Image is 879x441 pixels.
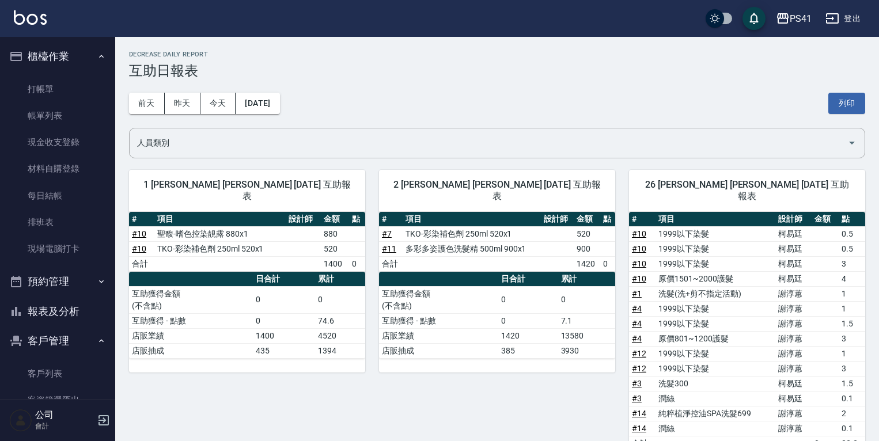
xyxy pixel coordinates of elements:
td: 1999以下染髮 [656,301,775,316]
td: 1999以下染髮 [656,316,775,331]
th: 累計 [558,272,615,287]
td: 0 [498,286,558,313]
td: 1 [839,301,865,316]
td: 3 [839,256,865,271]
td: 0 [315,286,365,313]
td: 互助獲得 - 點數 [129,313,253,328]
td: 520 [321,241,349,256]
td: 原價801~1200護髮 [656,331,775,346]
table: a dense table [379,272,615,359]
h5: 公司 [35,409,94,421]
th: 項目 [403,212,541,227]
td: 聖馥-嗜色控染靚露 880x1 [154,226,286,241]
a: 客戶列表 [5,360,111,387]
img: Person [9,409,32,432]
button: save [742,7,766,30]
td: 74.6 [315,313,365,328]
a: 客資篩選匯出 [5,387,111,413]
td: 純粹植淨控油SPA洗髮699 [656,406,775,421]
th: 項目 [154,212,286,227]
span: 1 [PERSON_NAME] [PERSON_NAME] [DATE] 互助報表 [143,179,351,202]
td: 1420 [498,328,558,343]
button: 列印 [828,93,865,114]
a: #12 [632,349,646,358]
button: 客戶管理 [5,326,111,356]
td: 0.5 [839,226,865,241]
td: 0 [253,286,315,313]
h2: Decrease Daily Report [129,51,865,58]
a: #4 [632,304,642,313]
td: 435 [253,343,315,358]
td: 潤絲 [656,421,775,436]
td: 385 [498,343,558,358]
a: #3 [632,394,642,403]
th: 點 [839,212,865,227]
td: 謝淳蕙 [775,421,812,436]
td: 0 [498,313,558,328]
td: 0.5 [839,241,865,256]
td: 潤絲 [656,391,775,406]
a: #10 [132,244,146,253]
table: a dense table [379,212,615,272]
td: 3930 [558,343,615,358]
table: a dense table [129,212,365,272]
td: 0 [558,286,615,313]
th: 金額 [321,212,349,227]
td: 謝淳蕙 [775,406,812,421]
td: 3 [839,361,865,376]
td: 柯易廷 [775,241,812,256]
a: #10 [132,229,146,238]
img: Logo [14,10,47,25]
td: 4520 [315,328,365,343]
input: 人員名稱 [134,133,843,153]
button: 櫃檯作業 [5,41,111,71]
a: #4 [632,319,642,328]
td: 柯易廷 [775,226,812,241]
td: 合計 [379,256,403,271]
th: # [129,212,154,227]
th: 設計師 [541,212,574,227]
td: 洗髮300 [656,376,775,391]
td: 互助獲得金額 (不含點) [379,286,498,313]
td: 謝淳蕙 [775,316,812,331]
td: 0.1 [839,421,865,436]
a: #12 [632,364,646,373]
td: 合計 [129,256,154,271]
td: 13580 [558,328,615,343]
a: #14 [632,409,646,418]
th: 設計師 [775,212,812,227]
td: 3 [839,331,865,346]
td: 2 [839,406,865,421]
a: 現金收支登錄 [5,129,111,155]
td: 4 [839,271,865,286]
td: 柯易廷 [775,391,812,406]
td: 0.1 [839,391,865,406]
button: [DATE] [236,93,279,114]
td: 0 [253,313,315,328]
td: 謝淳蕙 [775,286,812,301]
td: TKO-彩染補色劑 250ml 520x1 [154,241,286,256]
td: TKO-彩染補色劑 250ml 520x1 [403,226,541,241]
th: # [379,212,403,227]
td: 7.1 [558,313,615,328]
button: 預約管理 [5,267,111,296]
td: 互助獲得金額 (不含點) [129,286,253,313]
td: 洗髮(洗+剪不指定活動) [656,286,775,301]
td: 1999以下染髮 [656,346,775,361]
th: 點 [349,212,365,227]
td: 1999以下染髮 [656,226,775,241]
span: 26 [PERSON_NAME] [PERSON_NAME] [DATE] 互助報表 [643,179,851,202]
h3: 互助日報表 [129,63,865,79]
td: 1 [839,286,865,301]
th: 點 [600,212,615,227]
td: 店販業績 [129,328,253,343]
th: 項目 [656,212,775,227]
a: #10 [632,259,646,268]
button: 今天 [200,93,236,114]
td: 1999以下染髮 [656,256,775,271]
a: #10 [632,229,646,238]
td: 0 [349,256,365,271]
div: PS41 [790,12,812,26]
a: #3 [632,379,642,388]
a: #11 [382,244,396,253]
